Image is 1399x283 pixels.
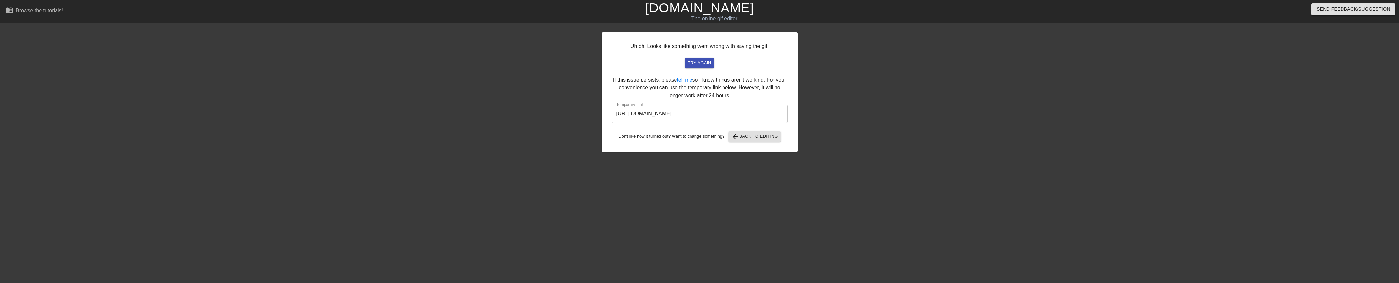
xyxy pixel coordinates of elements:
[612,105,788,123] input: bare
[688,59,711,67] span: try again
[1317,5,1390,13] span: Send Feedback/Suggestion
[729,131,781,142] button: Back to Editing
[731,133,739,141] span: arrow_back
[602,32,798,152] div: Uh oh. Looks like something went wrong with saving the gif. If this issue persists, please so I k...
[645,1,754,15] a: [DOMAIN_NAME]
[677,77,692,82] a: tell me
[1311,3,1395,15] button: Send Feedback/Suggestion
[731,133,778,141] span: Back to Editing
[5,6,63,16] a: Browse the tutorials!
[612,131,788,142] div: Don't like how it turned out? Want to change something?
[685,58,714,68] button: try again
[16,8,63,13] div: Browse the tutorials!
[470,15,959,22] div: The online gif editor
[5,6,13,14] span: menu_book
